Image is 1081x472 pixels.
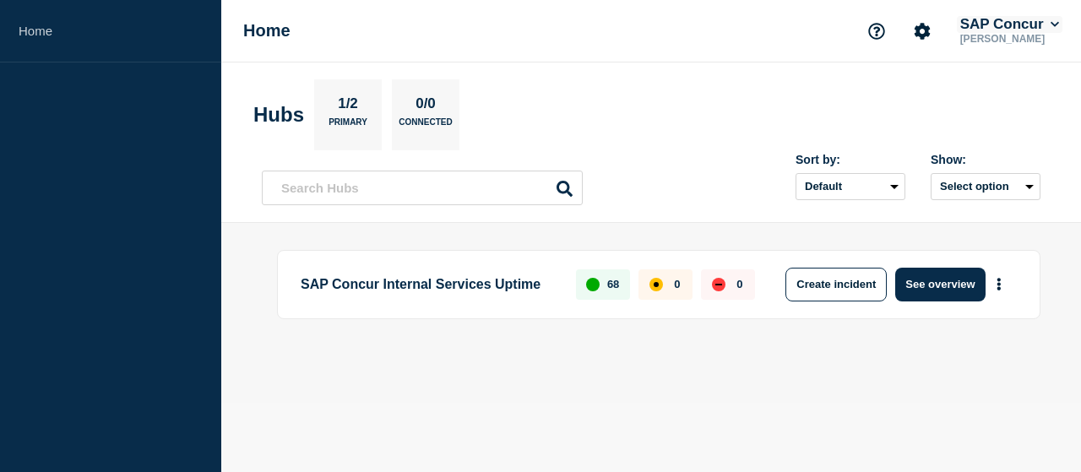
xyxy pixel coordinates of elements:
p: 1/2 [332,95,365,117]
button: SAP Concur [957,16,1062,33]
div: Sort by: [796,153,905,166]
div: up [586,278,600,291]
p: 68 [607,278,619,290]
p: 0 [674,278,680,290]
button: Support [859,14,894,49]
p: Primary [329,117,367,135]
button: More actions [988,269,1010,300]
button: Select option [931,173,1040,200]
p: 0 [736,278,742,290]
h2: Hubs [253,103,304,127]
button: Account settings [904,14,940,49]
p: 0/0 [410,95,443,117]
h1: Home [243,21,291,41]
button: Create incident [785,268,887,301]
p: [PERSON_NAME] [957,33,1062,45]
div: affected [649,278,663,291]
input: Search Hubs [262,171,583,205]
div: Show: [931,153,1040,166]
p: SAP Concur Internal Services Uptime [301,268,557,301]
p: Connected [399,117,452,135]
button: See overview [895,268,985,301]
select: Sort by [796,173,905,200]
div: down [712,278,725,291]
